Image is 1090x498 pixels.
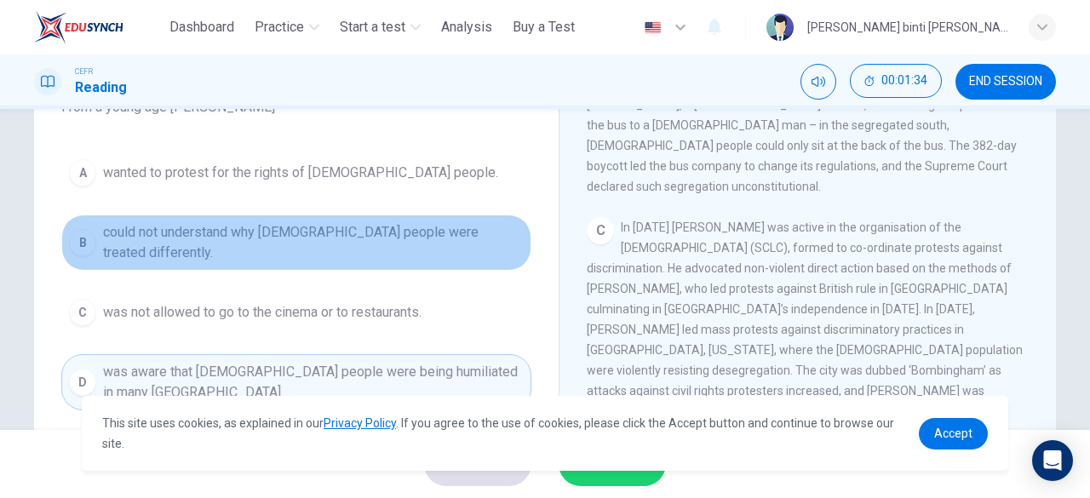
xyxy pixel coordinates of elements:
button: Dashboard [163,12,241,43]
span: Practice [255,17,304,37]
a: ELTC logo [34,10,163,44]
button: Practice [248,12,326,43]
span: END SESSION [969,75,1042,89]
div: A [69,159,96,186]
div: [PERSON_NAME] binti [PERSON_NAME] [807,17,1008,37]
img: en [642,21,663,34]
img: Profile picture [766,14,794,41]
button: Cwas not allowed to go to the cinema or to restaurants. [61,291,531,334]
button: Buy a Test [506,12,582,43]
button: 00:01:34 [850,64,942,98]
div: cookieconsent [82,396,1008,471]
button: Start a test [333,12,427,43]
button: Awanted to protest for the rights of [DEMOGRAPHIC_DATA] people. [61,152,531,194]
span: 00:01:34 [881,74,927,88]
h1: Reading [75,77,127,98]
div: Mute [800,64,836,100]
div: Hide [850,64,942,100]
span: was not allowed to go to the cinema or to restaurants. [103,302,422,323]
span: Buy a Test [513,17,575,37]
span: Analysis [441,17,492,37]
div: C [69,299,96,326]
span: CEFR [75,66,93,77]
button: END SESSION [955,64,1056,100]
div: B [69,229,96,256]
span: could not understand why [DEMOGRAPHIC_DATA] people were treated differently. [103,222,524,263]
button: Analysis [434,12,499,43]
button: Dwas aware that [DEMOGRAPHIC_DATA] people were being humiliated in many [GEOGRAPHIC_DATA]. [61,354,531,410]
a: Privacy Policy [324,416,396,430]
a: dismiss cookie message [919,418,988,449]
div: D [69,369,96,396]
span: Start a test [340,17,405,37]
span: In [DATE] [PERSON_NAME] was active in the organisation of the [DEMOGRAPHIC_DATA] (SCLC), formed t... [587,220,1023,418]
span: This site uses cookies, as explained in our . If you agree to the use of cookies, please click th... [102,416,894,450]
div: Open Intercom Messenger [1032,440,1073,481]
span: wanted to protest for the rights of [DEMOGRAPHIC_DATA] people. [103,163,498,183]
span: was aware that [DEMOGRAPHIC_DATA] people were being humiliated in many [GEOGRAPHIC_DATA]. [103,362,524,403]
button: Bcould not understand why [DEMOGRAPHIC_DATA] people were treated differently. [61,215,531,271]
img: ELTC logo [34,10,123,44]
div: C [587,217,614,244]
span: Accept [934,426,972,440]
span: Dashboard [169,17,234,37]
